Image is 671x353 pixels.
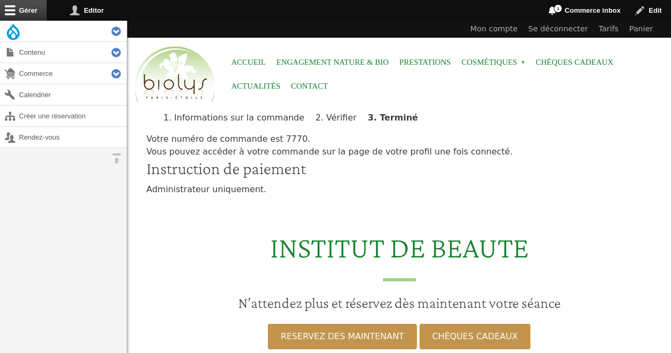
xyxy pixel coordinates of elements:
span: Cosmétiques [461,50,525,74]
a: CHÈQUES CADEAUX [420,324,530,349]
h3: N’attendez plus et réservez dès maintenant votre séance [134,294,665,312]
header: Entête du site [127,21,671,111]
img: Accueil [133,45,217,105]
a: Engagement Nature & Bio [276,50,389,74]
a: Contact [291,74,328,98]
a: Se déconnecter [523,21,594,38]
p: Administrateur uniquement. [146,183,652,196]
li: Terminé [368,113,426,123]
div: Votre numéro de commande est 7770. Vous pouvez accéder à votre commande sur la page de votre prof... [146,133,652,195]
h2: Instruction de paiement [146,158,652,178]
span: 1 [554,4,562,13]
a: Accueil [231,50,266,74]
a: RESERVEZ DES MAINTENANT [268,324,416,349]
span: » [521,61,525,65]
a: Prestations [399,50,451,74]
a: Actualités [231,74,281,98]
h2: INSTITUT DE BEAUTE [134,230,665,281]
a: Chèques cadeaux [536,50,613,74]
li: Informations sur la commande [163,113,313,123]
li: Vérifier [316,113,365,123]
a: Tarifs [594,21,624,38]
button: Orientation horizontale [106,148,127,169]
a: Mon compte [465,21,523,38]
a: Panier [624,21,658,38]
